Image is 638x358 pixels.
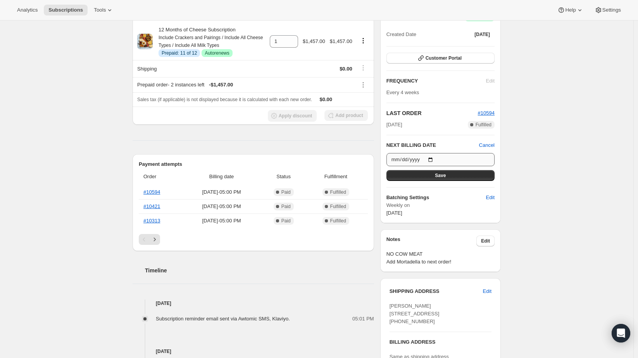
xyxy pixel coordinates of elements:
[481,191,499,204] button: Edit
[602,7,621,13] span: Settings
[330,189,346,195] span: Fulfilled
[386,121,402,129] span: [DATE]
[89,5,118,15] button: Tools
[478,285,496,298] button: Edit
[159,35,263,48] small: Include Crackers and Pairings / Include All Cheese Types / Include All Milk Types
[264,173,304,181] span: Status
[143,203,160,209] a: #10421
[330,38,352,44] span: $1,457.00
[320,96,333,102] span: $0.00
[133,60,267,77] th: Shipping
[185,203,259,210] span: [DATE] · 05:00 PM
[470,29,495,40] button: [DATE]
[139,160,368,168] h2: Payment attempts
[474,31,490,38] span: [DATE]
[479,141,495,149] button: Cancel
[357,36,369,45] button: Product actions
[162,50,197,56] span: Prepaid: 11 of 12
[133,348,374,355] h4: [DATE]
[565,7,576,13] span: Help
[48,7,83,13] span: Subscriptions
[143,189,160,195] a: #10594
[185,173,259,181] span: Billing date
[12,5,42,15] button: Analytics
[137,34,153,49] img: product img
[185,217,259,225] span: [DATE] · 05:00 PM
[426,55,462,61] span: Customer Portal
[281,203,291,210] span: Paid
[143,218,160,224] a: #10313
[303,38,325,44] span: $1,457.00
[44,5,88,15] button: Subscriptions
[209,81,233,89] span: - $1,457.00
[386,53,495,64] button: Customer Portal
[133,299,374,307] h4: [DATE]
[390,287,483,295] h3: SHIPPING ADDRESS
[386,194,486,201] h6: Batching Settings
[149,234,160,245] button: Next
[139,168,182,185] th: Order
[137,97,312,102] span: Sales tax (if applicable) is not displayed because it is calculated with each new order.
[476,236,495,246] button: Edit
[330,218,346,224] span: Fulfilled
[386,141,479,149] h2: NEXT BILLING DATE
[94,7,106,13] span: Tools
[386,77,486,85] h2: FREQUENCY
[386,109,478,117] h2: LAST ORDER
[390,303,440,324] span: [PERSON_NAME] [STREET_ADDRESS] [PHONE_NUMBER]
[386,31,416,38] span: Created Date
[476,122,491,128] span: Fulfilled
[590,5,626,15] button: Settings
[390,338,491,346] h3: BILLING ADDRESS
[553,5,588,15] button: Help
[478,109,495,117] button: #10594
[357,64,369,72] button: Shipping actions
[309,173,363,181] span: Fulfillment
[386,170,495,181] button: Save
[435,172,446,179] span: Save
[137,81,352,89] div: Prepaid order - 2 instances left
[281,218,291,224] span: Paid
[145,267,374,274] h2: Timeline
[486,194,495,201] span: Edit
[386,201,495,209] span: Weekly on
[481,238,490,244] span: Edit
[17,7,38,13] span: Analytics
[139,234,368,245] nav: Pagination
[330,203,346,210] span: Fulfilled
[281,189,291,195] span: Paid
[612,324,630,343] div: Open Intercom Messenger
[478,110,495,116] a: #10594
[386,250,495,266] span: NO COW MEAT Add Mortadella to next order!
[386,89,419,95] span: Every 4 weeks
[352,315,374,323] span: 05:01 PM
[205,50,229,56] span: Autorenews
[340,66,352,72] span: $0.00
[386,210,402,216] span: [DATE]
[386,236,477,246] h3: Notes
[185,188,259,196] span: [DATE] · 05:00 PM
[153,26,265,57] div: 12 Months of Cheese Subscription
[483,287,491,295] span: Edit
[156,316,290,322] span: Subscription reminder email sent via Awtomic SMS, Klaviyo.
